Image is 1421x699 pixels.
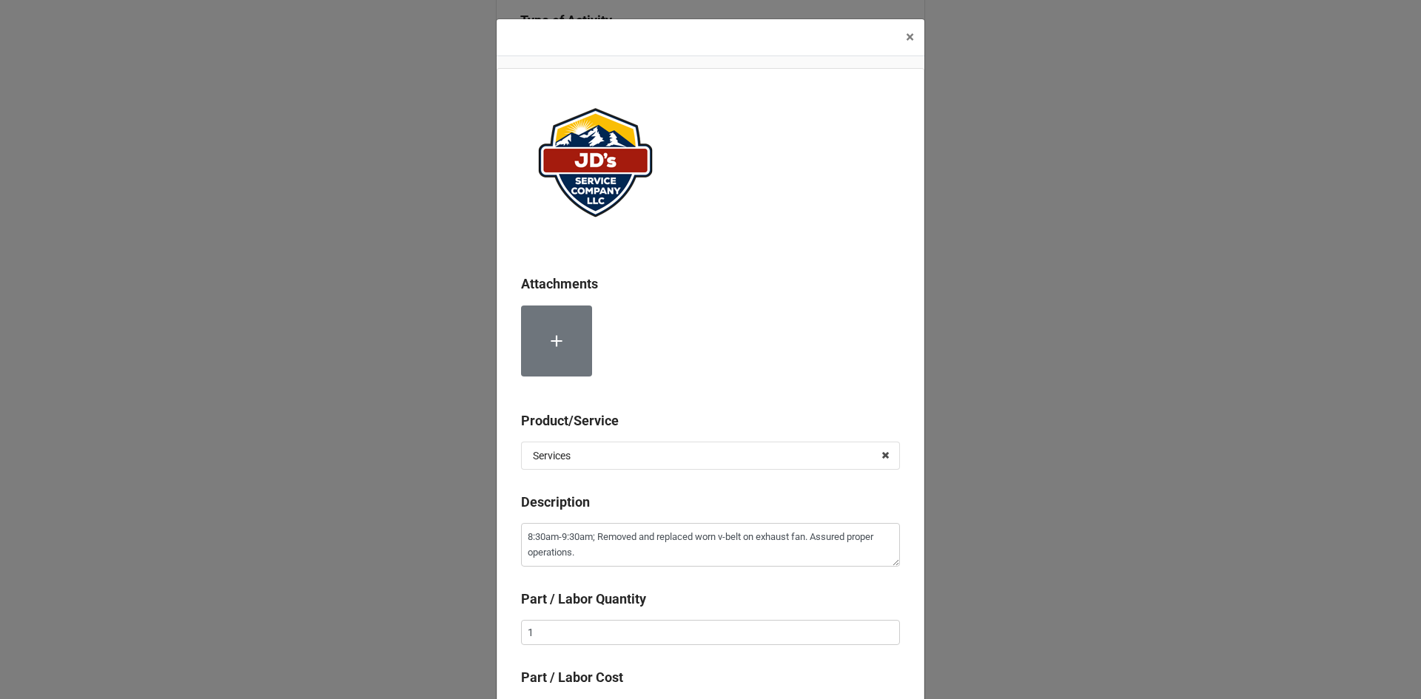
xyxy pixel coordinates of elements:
[521,667,623,688] label: Part / Labor Cost
[521,92,669,233] img: ePqffAuANl%2FJDServiceCoLogo_website.png
[533,450,571,461] div: Services
[521,589,646,609] label: Part / Labor Quantity
[521,523,900,567] textarea: 8:30am-9:30am; Removed and replaced worn v-belt on exhaust fan. Assured proper operations.
[521,274,598,294] label: Attachments
[521,411,619,431] label: Product/Service
[906,28,914,46] span: ×
[521,492,590,513] label: Description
